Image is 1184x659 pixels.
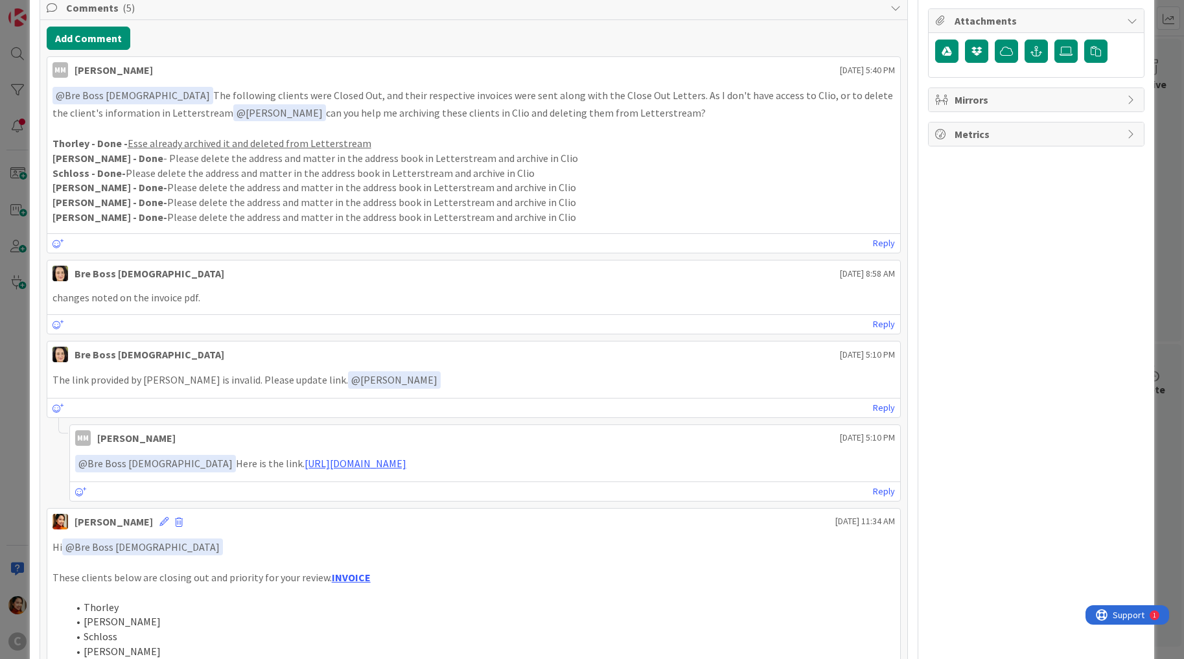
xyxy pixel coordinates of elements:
[305,457,406,470] a: [URL][DOMAIN_NAME]
[52,211,167,224] strong: [PERSON_NAME] - Done-
[52,166,896,181] p: Please delete the address and matter in the address book in Letterstream and archive in Clio
[52,180,896,195] p: Please delete the address and matter in the address book in Letterstream and archive in Clio
[65,540,75,553] span: @
[52,167,126,179] strong: Schloss - Done-
[840,64,895,77] span: [DATE] 5:40 PM
[52,347,68,362] img: BL
[75,514,153,529] div: [PERSON_NAME]
[52,570,896,585] p: These clients below are closing out and priority for your review.
[351,373,437,386] span: [PERSON_NAME]
[840,267,895,281] span: [DATE] 8:58 AM
[237,106,246,119] span: @
[68,644,896,659] li: [PERSON_NAME]
[332,571,371,584] a: INVOICE
[52,151,896,166] p: - Please delete the address and matter in the address book in Letterstream and archive in Clio
[68,614,896,629] li: [PERSON_NAME]
[52,266,68,281] img: BL
[68,629,896,644] li: Schloss
[840,431,895,445] span: [DATE] 5:10 PM
[56,89,65,102] span: @
[68,600,896,615] li: Thorley
[52,290,896,305] p: changes noted on the invoice pdf.
[52,62,68,78] div: MM
[128,137,371,150] u: Esse already archived it and deleted from Letterstream
[47,27,130,50] button: Add Comment
[840,348,895,362] span: [DATE] 5:10 PM
[75,62,153,78] div: [PERSON_NAME]
[122,1,135,14] span: ( 5 )
[955,126,1120,142] span: Metrics
[52,195,896,210] p: Please delete the address and matter in the address book in Letterstream and archive in Clio
[52,152,163,165] strong: [PERSON_NAME] - Done
[351,373,360,386] span: @
[52,137,128,150] strong: Thorley - Done -
[67,5,71,16] div: 1
[955,13,1120,29] span: Attachments
[75,266,224,281] div: Bre Boss [DEMOGRAPHIC_DATA]
[52,210,896,225] p: Please delete the address and matter in the address book in Letterstream and archive in Clio
[52,181,167,194] strong: [PERSON_NAME] - Done-
[873,483,895,500] a: Reply
[78,457,87,470] span: @
[78,457,233,470] span: Bre Boss [DEMOGRAPHIC_DATA]
[97,430,176,446] div: [PERSON_NAME]
[52,514,68,529] img: PM
[835,514,895,528] span: [DATE] 11:34 AM
[873,316,895,332] a: Reply
[52,371,896,389] p: The link provided by [PERSON_NAME] is invalid. Please update link.
[75,455,896,472] p: Here is the link.
[237,106,323,119] span: [PERSON_NAME]
[873,235,895,251] a: Reply
[65,540,220,553] span: Bre Boss [DEMOGRAPHIC_DATA]
[52,196,167,209] strong: [PERSON_NAME] - Done-
[75,430,91,446] div: MM
[75,347,224,362] div: Bre Boss [DEMOGRAPHIC_DATA]
[873,400,895,416] a: Reply
[56,89,210,102] span: Bre Boss [DEMOGRAPHIC_DATA]
[27,2,59,17] span: Support
[955,92,1120,108] span: Mirrors
[52,538,896,556] p: Hi
[52,87,896,121] p: The following clients were Closed Out, and their respective invoices were sent along with the Clo...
